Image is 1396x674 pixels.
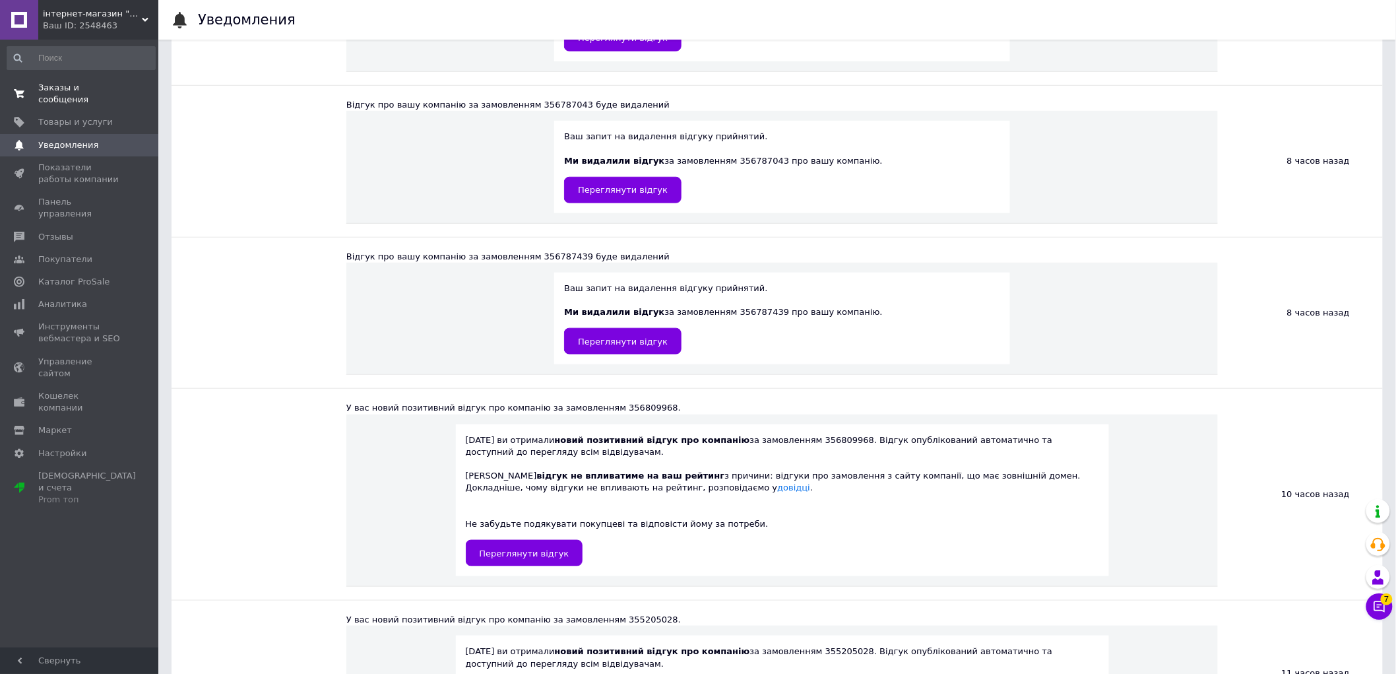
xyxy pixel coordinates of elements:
span: Маркет [38,424,72,436]
span: Аналитика [38,298,87,310]
h1: Уведомления [198,12,296,28]
span: Переглянути відгук [480,549,569,558]
span: Товары и услуги [38,116,113,128]
a: Переглянути відгук [466,540,583,566]
input: Поиск [7,46,156,70]
b: новий позитивний відгук про компанію [555,435,750,445]
div: 10 часов назад [1218,389,1383,600]
span: Инструменты вебмастера и SEO [38,321,122,345]
a: Переглянути відгук [564,177,682,203]
div: У вас новий позитивний відгук про компанію за замовленням 356809968. [346,402,1218,414]
span: Переглянути відгук [578,337,668,347]
b: новий позитивний відгук про компанію [555,646,750,656]
span: Заказы и сообщения [38,82,122,106]
span: Показатели работы компании [38,162,122,185]
span: Переглянути відгук [578,185,668,195]
b: Ми видалили відгук [564,307,664,317]
span: Панель управления [38,196,122,220]
div: [PERSON_NAME] з причини: відгуки про замовлення з сайту компанії, що має зовнішній домен. [466,470,1099,482]
div: за замовленням 356787043 про вашу компанію. [564,155,1000,167]
span: 7 [1381,593,1393,605]
div: Відгук про вашу компанію за замовленням 356787439 буде видалений [346,251,1218,263]
span: Уведомления [38,139,98,151]
div: Не забудьте подякувати покупцеві та відповісти йому за потреби. [466,518,1099,530]
span: Покупатели [38,253,92,265]
span: [DEMOGRAPHIC_DATA] и счета [38,470,136,506]
span: Отзывы [38,231,73,243]
a: довідці [777,483,810,492]
span: інтернет-магазин "Ремонтируем Сами" [43,8,142,20]
div: Ваш запит на видалення відгуку прийнятий. [564,131,1000,143]
div: Ваш ID: 2548463 [43,20,158,32]
button: Чат с покупателем7 [1366,593,1393,620]
div: Відгук про вашу компанію за замовленням 356787043 буде видалений [346,99,1218,111]
span: Кошелек компании [38,390,122,414]
a: Переглянути відгук [564,328,682,354]
div: 8 часов назад [1218,86,1383,237]
div: Prom топ [38,494,136,506]
b: відгук не впливатиме на ваш рейтинг [537,471,725,481]
span: Настройки [38,448,86,459]
b: Ми видалили відгук [564,156,664,166]
div: Ваш запит на видалення відгуку прийнятий. [564,283,1000,294]
div: [DATE] ви отримали за замовленням 356809968. Відгук опублікований автоматично та доступний до пер... [466,434,1099,567]
span: Управление сайтом [38,356,122,380]
div: У вас новий позитивний відгук про компанію за замовленням 355205028. [346,614,1218,626]
div: за замовленням 356787439 про вашу компанію. [564,306,1000,318]
span: Каталог ProSale [38,276,110,288]
div: Докладніше, чому відгуки не впливають на рейтинг, розповідаємо у . [466,482,1099,494]
div: 8 часов назад [1218,238,1383,389]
